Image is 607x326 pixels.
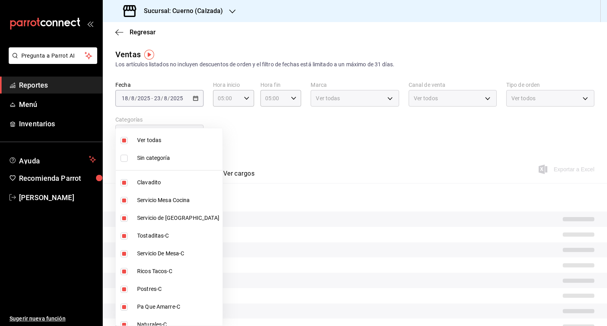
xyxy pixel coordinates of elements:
[137,249,219,258] span: Servicio De Mesa-C
[137,214,219,222] span: Servicio de [GEOGRAPHIC_DATA]
[137,154,219,162] span: Sin categoría
[137,285,219,293] span: Postres-C
[144,50,154,60] img: Tooltip marker
[137,196,219,204] span: Servicio Mesa Cocina
[137,267,219,275] span: Ricos Tacos-C
[137,136,219,144] span: Ver todas
[137,303,219,311] span: Pa Que Amarre-C
[137,232,219,240] span: Tostaditas-C
[137,178,219,187] span: Clavadito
